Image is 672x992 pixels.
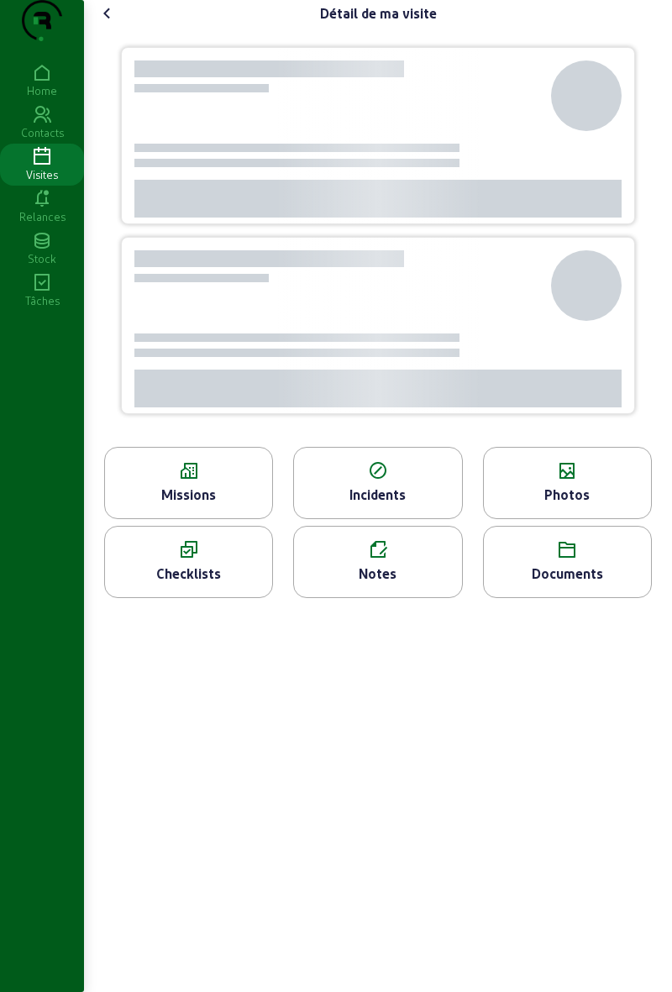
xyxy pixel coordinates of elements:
[105,485,272,505] div: Missions
[294,485,461,505] div: Incidents
[294,564,461,584] div: Notes
[484,564,651,584] div: Documents
[320,3,437,24] div: Détail de ma visite
[484,485,651,505] div: Photos
[105,564,272,584] div: Checklists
